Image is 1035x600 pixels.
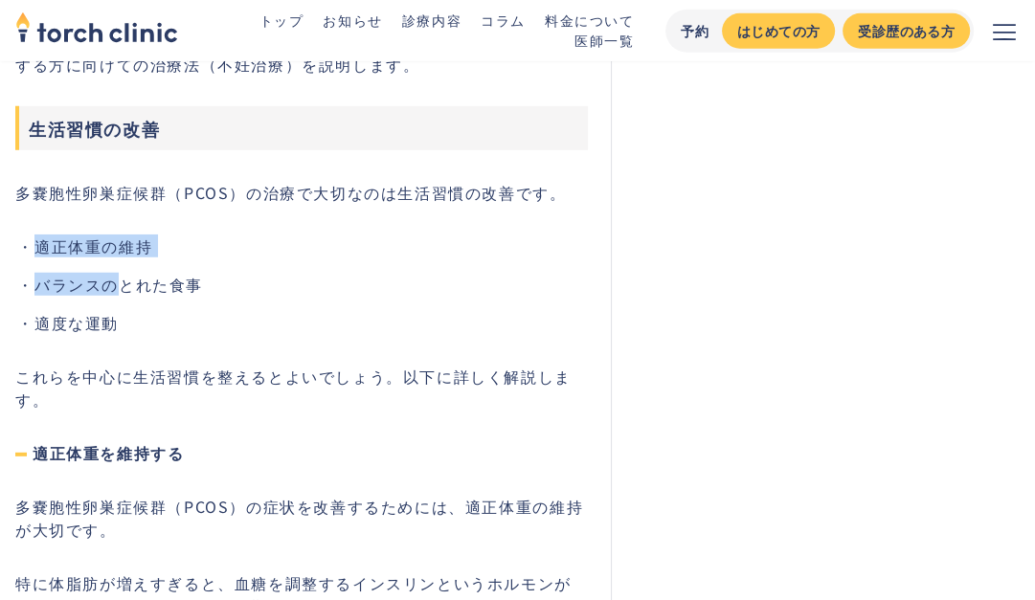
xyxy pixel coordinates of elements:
a: 医師一覧 [574,31,634,50]
h3: 生活習慣の改善 [15,106,588,150]
a: お知らせ [323,11,382,30]
a: コラム [481,11,526,30]
div: 受診歴のある方 [858,21,955,41]
a: home [15,13,178,48]
a: 料金について [545,11,635,30]
li: 適度な運動 [34,311,588,334]
h4: 適正体重を維持する [15,441,588,464]
a: 受診歴のある方 [843,13,970,49]
p: 多嚢胞性卵巣症候群（PCOS）の症状を改善するためには、適正体重の維持が大切です。 [15,495,588,541]
div: 予約 [681,21,710,41]
a: トップ [259,11,304,30]
li: バランスのとれた食事 [34,273,588,296]
div: はじめての方 [737,21,820,41]
li: 適正体重の維持 [34,234,588,257]
p: これらを中心に生活習慣を整えるとよいでしょう。以下に詳しく解説します。 [15,365,588,411]
p: 多嚢胞性卵巣症候群（PCOS）の治療で大切なのは生活習慣の改善です。 [15,181,588,204]
a: 診療内容 [402,11,461,30]
a: はじめての方 [722,13,835,49]
img: torch clinic [15,6,178,48]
